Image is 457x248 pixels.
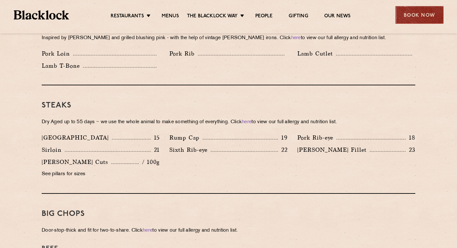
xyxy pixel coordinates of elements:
p: Pork Rib [169,49,198,58]
p: [PERSON_NAME] Fillet [297,145,370,154]
p: 23 [406,146,415,154]
a: Menus [162,13,179,20]
p: 21 [151,146,160,154]
a: Our News [324,13,351,20]
h3: Big Chops [42,210,415,218]
p: Pork Rib-eye [297,133,336,142]
a: Gifting [289,13,308,20]
a: The Blacklock Way [187,13,238,20]
p: See pillars for sizes [42,170,160,179]
p: Door-stop-thick and fit for two-to-share. Click to view our full allergy and nutrition list. [42,226,415,235]
p: 19 [278,133,288,142]
p: Pork Loin [42,49,73,58]
a: here [143,228,152,233]
p: Sirloin [42,145,65,154]
p: Sixth Rib-eye [169,145,211,154]
p: Rump Cap [169,133,203,142]
p: Lamb Cutlet [297,49,336,58]
h3: Steaks [42,101,415,110]
a: People [255,13,273,20]
img: BL_Textured_Logo-footer-cropped.svg [14,10,69,20]
p: 18 [406,133,415,142]
div: Book Now [395,6,444,24]
p: [GEOGRAPHIC_DATA] [42,133,112,142]
a: Restaurants [111,13,144,20]
p: Dry Aged up to 55 days − we use the whole animal to make something of everything. Click to view o... [42,118,415,127]
p: [PERSON_NAME] Cuts [42,158,111,167]
a: here [291,36,301,40]
p: Lamb T-Bone [42,61,83,70]
p: / 100g [139,158,160,166]
p: Inspired by [PERSON_NAME] and grilled blushing pink - with the help of vintage [PERSON_NAME] iron... [42,34,415,43]
p: 15 [151,133,160,142]
a: here [242,120,251,124]
p: 22 [278,146,288,154]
